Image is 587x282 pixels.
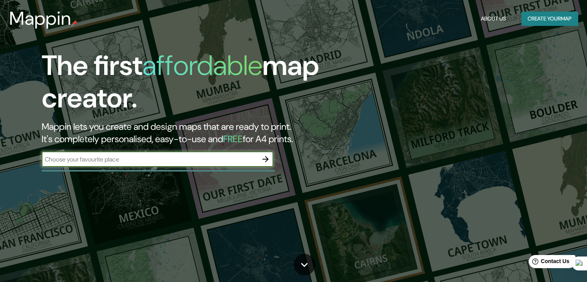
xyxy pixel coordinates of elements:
[71,20,78,26] img: mappin-pin
[478,12,509,26] button: About Us
[42,155,258,164] input: Choose your favourite place
[142,48,262,83] h1: affordable
[42,121,335,145] h2: Mappin lets you create and design maps that are ready to print. It's completely personalised, eas...
[518,252,579,274] iframe: Help widget launcher
[42,49,335,121] h1: The first map creator.
[521,12,578,26] button: Create yourmap
[9,8,71,29] h3: Mappin
[223,133,243,145] h5: FREE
